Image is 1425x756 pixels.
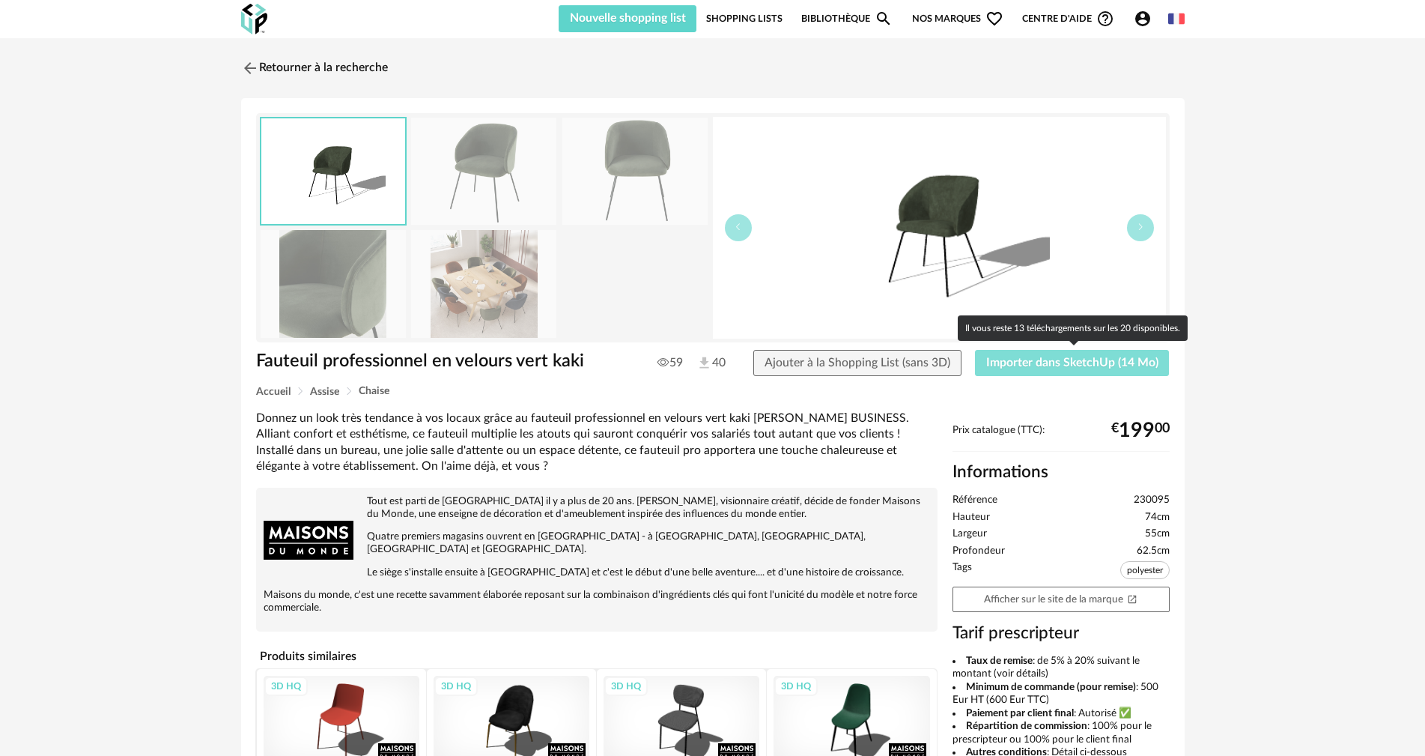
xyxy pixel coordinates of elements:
span: 55cm [1145,527,1170,541]
span: Heart Outline icon [985,10,1003,28]
span: Profondeur [952,545,1005,558]
div: 3D HQ [774,677,818,696]
li: : Autorisé ✅ [952,707,1170,721]
span: 74cm [1145,511,1170,524]
a: BibliothèqueMagnify icon [801,5,893,32]
a: Afficher sur le site de la marqueOpen In New icon [952,587,1170,613]
h4: Produits similaires [256,645,938,668]
span: 199 [1119,425,1155,437]
span: Nouvelle shopping list [570,12,686,24]
span: 62.5cm [1137,545,1170,558]
img: Téléchargements [696,355,712,371]
img: brand logo [264,495,353,585]
h3: Tarif prescripteur [952,623,1170,644]
p: Quatre premiers magasins ouvrent en [GEOGRAPHIC_DATA] - à [GEOGRAPHIC_DATA], [GEOGRAPHIC_DATA], [... [264,530,930,556]
a: Shopping Lists [706,5,783,32]
span: 40 [696,355,726,372]
p: Le siège s'installe ensuite à [GEOGRAPHIC_DATA] et c'est le début d'une belle aventure.... et d'u... [264,566,930,579]
span: Référence [952,494,997,507]
div: Breadcrumb [256,386,1170,397]
span: Hauteur [952,511,990,524]
div: Prix catalogue (TTC): [952,424,1170,452]
img: thumbnail.png [261,118,405,224]
span: Tags [952,561,972,583]
span: 59 [657,355,683,370]
div: Il vous reste 13 téléchargements sur les 20 disponibles. [958,315,1188,341]
b: Paiement par client final [966,708,1074,719]
button: Ajouter à la Shopping List (sans 3D) [753,350,961,377]
span: Chaise [359,386,389,396]
span: Centre d'aideHelp Circle Outline icon [1022,10,1114,28]
li: : 100% pour le prescripteur ou 100% pour le client final [952,720,1170,746]
div: 3D HQ [264,677,308,696]
span: Help Circle Outline icon [1096,10,1114,28]
span: 230095 [1134,494,1170,507]
span: Account Circle icon [1134,10,1158,28]
b: Répartition de commission [966,721,1087,731]
h1: Fauteuil professionnel en velours vert kaki [256,350,628,373]
div: Donnez un look très tendance à vos locaux grâce au fauteuil professionnel en velours vert kaki [P... [256,411,938,474]
span: Nos marques [912,5,1003,32]
span: Importer dans SketchUp (14 Mo) [986,357,1158,369]
img: fauteuil-professionnel-en-velours-vert-kaki-1000-0-3-230095_1.jpg [411,118,556,225]
a: Retourner à la recherche [241,52,388,85]
span: Ajouter à la Shopping List (sans 3D) [765,357,950,369]
span: Open In New icon [1127,593,1137,604]
div: 3D HQ [604,677,648,696]
span: Largeur [952,527,987,541]
img: fauteuil-professionnel-en-velours-vert-kaki-1000-0-3-230095_2.jpg [562,118,708,225]
span: Account Circle icon [1134,10,1152,28]
span: Magnify icon [875,10,893,28]
img: fauteuil-professionnel-en-velours-vert-kaki-1000-0-3-230095_5.jpg [411,230,556,337]
b: Minimum de commande (pour remise) [966,682,1136,692]
button: Nouvelle shopping list [559,5,697,32]
div: € 00 [1111,425,1170,437]
span: Accueil [256,387,291,397]
span: Assise [310,387,339,397]
img: svg+xml;base64,PHN2ZyB3aWR0aD0iMjQiIGhlaWdodD0iMjQiIHZpZXdCb3g9IjAgMCAyNCAyNCIgZmlsbD0ibm9uZSIgeG... [241,59,259,77]
img: fauteuil-professionnel-en-velours-vert-kaki-1000-0-3-230095_3.jpg [261,230,406,337]
span: polyester [1120,561,1170,579]
p: Tout est parti de [GEOGRAPHIC_DATA] il y a plus de 20 ans. [PERSON_NAME], visionnaire créatif, dé... [264,495,930,521]
li: : de 5% à 20% suivant le montant (voir détails) [952,655,1170,681]
p: Maisons du monde, c'est une recette savamment élaborée reposant sur la combinaison d'ingrédients ... [264,589,930,614]
img: fr [1168,10,1185,27]
b: Taux de remise [966,656,1033,666]
img: thumbnail.png [713,117,1166,339]
h2: Informations [952,462,1170,483]
div: 3D HQ [434,677,478,696]
li: : 500 Eur HT (600 Eur TTC) [952,681,1170,707]
button: Importer dans SketchUp (14 Mo) [975,350,1170,377]
img: OXP [241,4,267,34]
